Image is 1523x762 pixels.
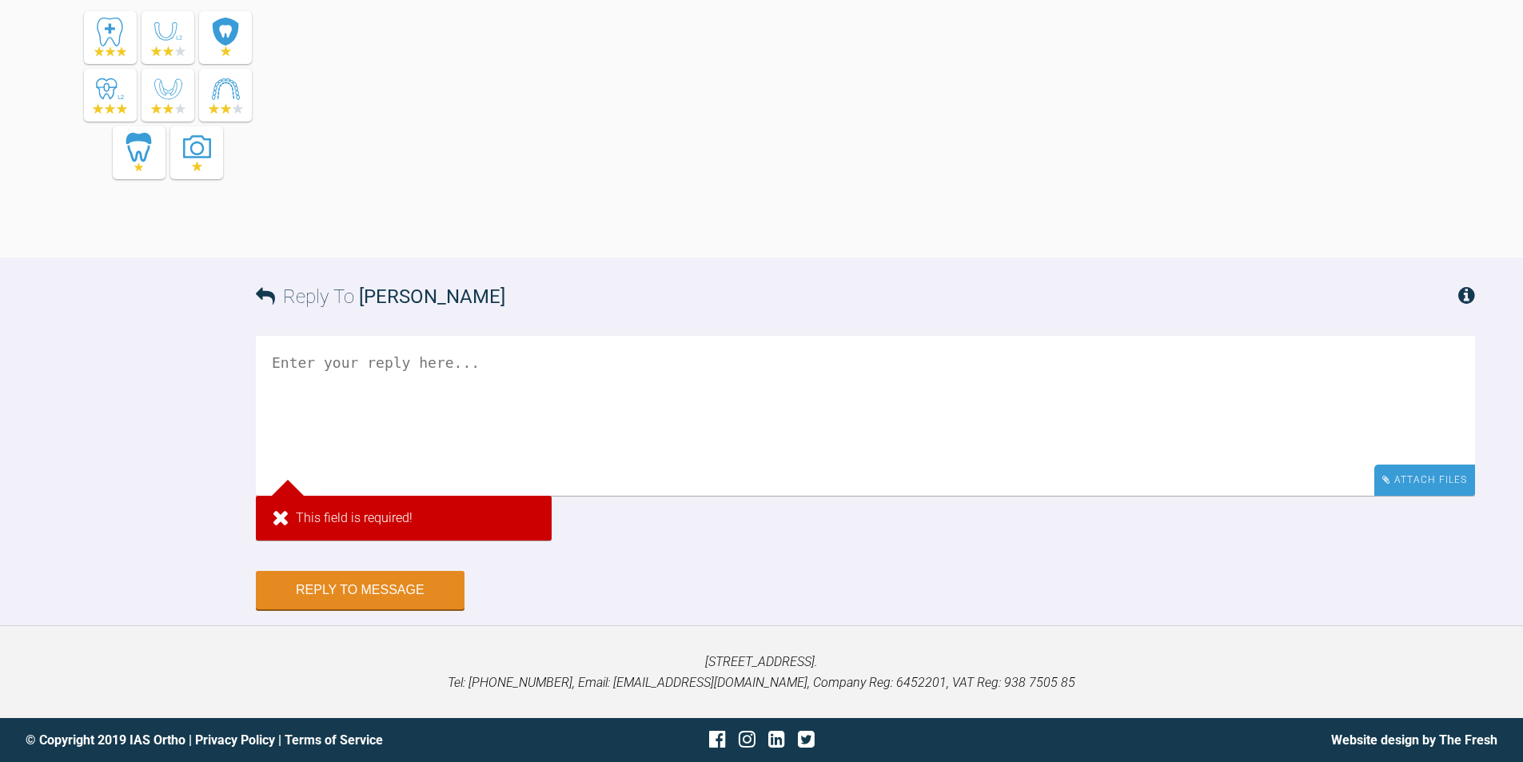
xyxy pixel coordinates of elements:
[285,732,383,748] a: Terms of Service
[256,496,552,541] div: This field is required!
[359,285,505,308] span: [PERSON_NAME]
[256,281,505,312] h3: Reply To
[256,571,464,609] button: Reply to Message
[26,652,1497,692] p: [STREET_ADDRESS]. Tel: [PHONE_NUMBER], Email: [EMAIL_ADDRESS][DOMAIN_NAME], Company Reg: 6452201,...
[195,732,275,748] a: Privacy Policy
[1331,732,1497,748] a: Website design by The Fresh
[1374,465,1475,496] div: Attach Files
[26,730,516,751] div: © Copyright 2019 IAS Ortho | |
